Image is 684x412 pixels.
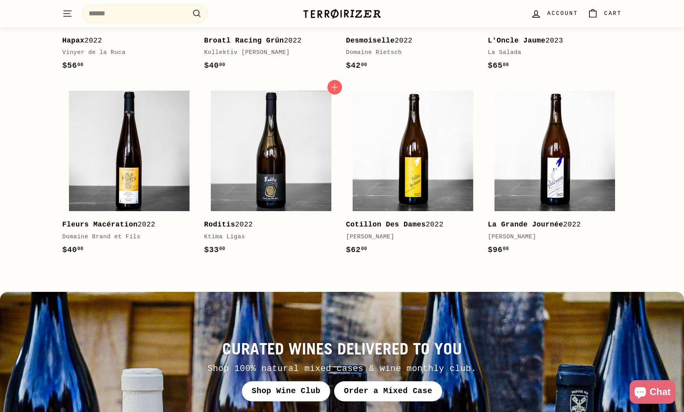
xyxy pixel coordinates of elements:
[62,219,188,230] div: 2022
[627,380,678,406] inbox-online-store-chat: Shopify online store chat
[204,84,338,264] a: Roditis2022Ktima Ligas
[346,245,367,254] span: $62
[488,221,563,228] b: La Grande Journée
[604,9,622,18] span: Cart
[204,35,330,46] div: 2022
[62,48,188,58] div: Vinyer de la Ruca
[204,221,235,228] b: Roditis
[219,62,225,68] sup: 00
[242,381,330,401] a: Shop Wine Club
[488,245,509,254] span: $96
[62,37,84,45] b: Hapax
[204,48,330,58] div: Kollektiv [PERSON_NAME]
[526,2,583,25] a: Account
[334,381,442,401] a: Order a Mixed Case
[346,37,395,45] b: Desmoiselle
[583,2,626,25] a: Cart
[488,35,614,46] div: 2023
[48,340,636,358] h2: Curated wines delivered to you
[204,232,330,242] div: Ktima Ligas
[346,61,367,70] span: $42
[547,9,578,18] span: Account
[361,62,367,68] sup: 00
[346,35,472,46] div: 2022
[503,246,509,252] sup: 00
[346,219,472,230] div: 2022
[219,246,225,252] sup: 00
[488,48,614,58] div: La Salada
[62,245,84,254] span: $40
[48,362,636,376] div: Shop 100% natural mixed cases & wine monthly club.
[488,219,614,230] div: 2022
[62,61,84,70] span: $56
[62,221,138,228] b: Fleurs Macération
[346,84,480,264] a: Cotillon Des Dames2022[PERSON_NAME]
[488,84,622,264] a: La Grande Journée2022[PERSON_NAME]
[204,37,284,45] b: Broatl Racing Grün
[62,232,188,242] div: Domaine Brand et Fils
[488,61,509,70] span: $65
[361,246,367,252] sup: 00
[77,62,83,68] sup: 00
[62,35,188,46] div: 2022
[503,62,509,68] sup: 00
[346,232,472,242] div: [PERSON_NAME]
[204,245,225,254] span: $33
[488,232,614,242] div: [PERSON_NAME]
[77,246,83,252] sup: 00
[346,48,472,58] div: Domaine Rietsch
[346,221,426,228] b: Cotillon Des Dames
[62,84,196,264] a: Fleurs Macération2022Domaine Brand et Fils
[204,219,330,230] div: 2022
[488,37,545,45] b: L'Oncle Jaume
[204,61,225,70] span: $40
